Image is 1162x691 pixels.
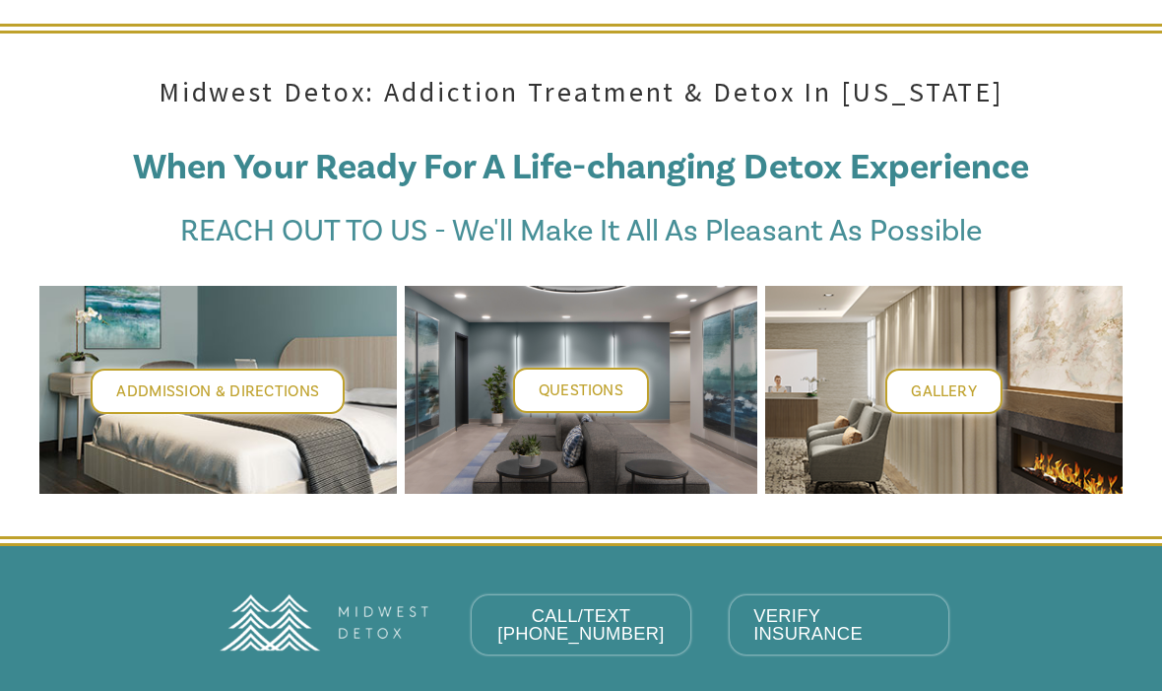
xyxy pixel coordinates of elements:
a: Addmission & Directions [91,369,345,414]
a: VERIFY INSURANCE [730,595,948,655]
span: CALL/TEXT [PHONE_NUMBER] [497,605,664,644]
span: Midwest Detox: Addiction Treatment & Detox In [US_STATE] [159,74,1003,109]
a: CALL/TEXT [PHONE_NUMBER] [472,595,690,655]
span: REACH OUT TO US - We'll Make It All As Pleasant As Possible [180,212,982,250]
a: Questions [513,368,649,413]
span: Gallery [911,381,976,401]
img: MD Logo Horitzontal white-01 [214,586,432,665]
a: Gallery [885,369,1001,414]
span: VERIFY INSURANCE [753,605,863,644]
span: Questions [539,380,623,400]
span: When Your Ready For A Life-changing Detox Experience [133,144,1029,190]
span: Addmission & Directions [116,381,319,401]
